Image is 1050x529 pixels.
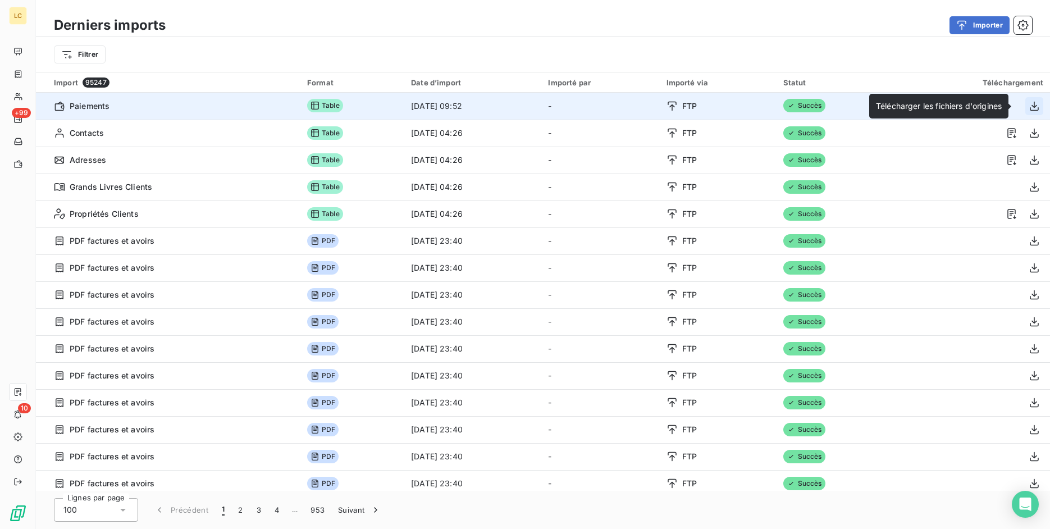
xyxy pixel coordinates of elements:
span: PDF factures et avoirs [70,262,154,273]
div: Importé via [666,78,770,87]
span: Table [307,207,343,221]
span: FTP [682,235,697,247]
div: Importé par [548,78,652,87]
span: PDF factures et avoirs [70,478,154,489]
button: 4 [268,498,286,522]
div: Date d’import [411,78,535,87]
span: PDF [307,369,339,382]
span: Succès [783,288,825,302]
span: FTP [682,451,697,462]
span: Table [307,99,343,112]
span: Grands Livres Clients [70,181,152,193]
span: FTP [682,424,697,435]
td: [DATE] 23:40 [404,362,541,389]
div: Statut [783,78,887,87]
td: [DATE] 04:26 [404,120,541,147]
span: FTP [682,397,697,408]
span: +99 [12,108,31,118]
td: [DATE] 04:26 [404,200,541,227]
span: PDF factures et avoirs [70,397,154,408]
span: Paiements [70,101,109,112]
span: 95247 [83,77,109,88]
span: Succès [783,207,825,221]
span: FTP [682,101,697,112]
span: FTP [682,127,697,139]
td: [DATE] 23:40 [404,416,541,443]
td: [DATE] 04:26 [404,147,541,174]
td: [DATE] 23:40 [404,308,541,335]
button: 1 [215,498,231,522]
span: Contacts [70,127,104,139]
div: Téléchargement [900,78,1043,87]
td: - [541,416,659,443]
td: - [541,227,659,254]
button: Suivant [331,498,388,522]
span: FTP [682,154,697,166]
span: PDF factures et avoirs [70,343,154,354]
span: 1 [222,504,225,516]
td: - [541,470,659,497]
span: Succès [783,180,825,194]
span: Succès [783,315,825,329]
span: Succès [783,423,825,436]
span: Succès [783,126,825,140]
span: FTP [682,478,697,489]
td: [DATE] 23:40 [404,254,541,281]
span: PDF [307,315,339,329]
span: Succès [783,477,825,490]
td: [DATE] 23:40 [404,335,541,362]
button: 3 [250,498,268,522]
span: PDF [307,288,339,302]
button: Importer [949,16,1010,34]
span: Table [307,180,343,194]
span: Table [307,153,343,167]
span: Succès [783,450,825,463]
td: [DATE] 04:26 [404,174,541,200]
span: PDF [307,396,339,409]
span: PDF factures et avoirs [70,424,154,435]
span: FTP [682,316,697,327]
td: - [541,443,659,470]
button: Filtrer [54,45,106,63]
span: FTP [682,370,697,381]
td: [DATE] 09:52 [404,93,541,120]
span: FTP [682,343,697,354]
span: PDF factures et avoirs [70,235,154,247]
td: [DATE] 23:40 [404,389,541,416]
td: - [541,200,659,227]
span: Adresses [70,154,106,166]
td: - [541,174,659,200]
td: [DATE] 23:40 [404,281,541,308]
span: FTP [682,208,697,220]
span: Propriétés Clients [70,208,139,220]
td: - [541,389,659,416]
h3: Derniers imports [54,15,166,35]
span: PDF factures et avoirs [70,451,154,462]
button: 2 [231,498,249,522]
span: Télécharger les fichiers d'origines [876,101,1002,111]
td: [DATE] 23:40 [404,470,541,497]
span: Succès [783,261,825,275]
span: Succès [783,369,825,382]
img: Logo LeanPay [9,504,27,522]
span: Table [307,126,343,140]
span: PDF [307,234,339,248]
td: [DATE] 23:40 [404,227,541,254]
td: - [541,120,659,147]
span: Succès [783,153,825,167]
span: Succès [783,342,825,355]
div: Format [307,78,398,87]
span: FTP [682,262,697,273]
span: 10 [18,403,31,413]
span: PDF factures et avoirs [70,316,154,327]
span: Succès [783,234,825,248]
span: PDF [307,450,339,463]
td: - [541,281,659,308]
td: - [541,254,659,281]
div: LC [9,7,27,25]
button: Précédent [147,498,215,522]
td: - [541,362,659,389]
span: PDF factures et avoirs [70,370,154,381]
span: PDF [307,261,339,275]
span: PDF factures et avoirs [70,289,154,300]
